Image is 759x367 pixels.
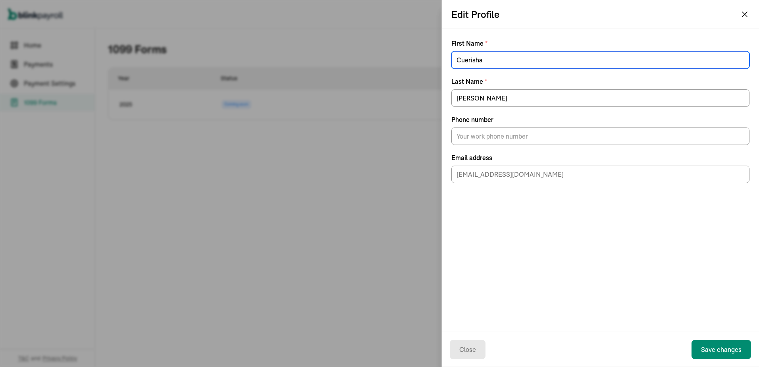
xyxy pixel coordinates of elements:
button: Save changes [692,340,751,359]
button: Close [450,340,485,359]
input: First Name [451,51,749,69]
label: Last Name [451,77,749,86]
label: Phone number [451,115,749,124]
h2: Edit Profile [451,8,499,21]
input: Email address [451,166,749,183]
label: First Name [451,39,749,48]
input: Your work phone number [451,127,749,145]
label: Email address [451,153,749,162]
input: Last Name [451,89,749,107]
